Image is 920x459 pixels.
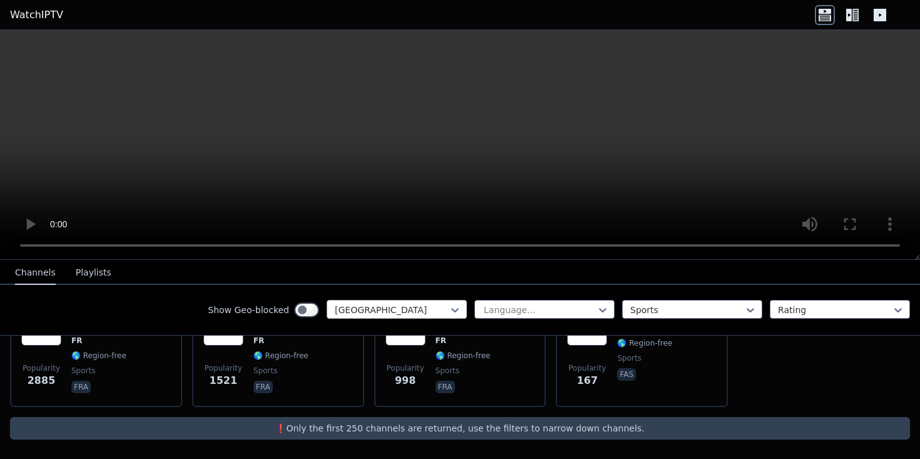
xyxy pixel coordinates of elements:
[253,336,264,346] span: FR
[23,363,60,373] span: Popularity
[253,351,309,361] span: 🌎 Region-free
[71,381,91,393] p: fra
[387,363,424,373] span: Popularity
[71,351,126,361] span: 🌎 Region-free
[436,336,446,346] span: FR
[71,336,82,346] span: FR
[568,363,606,373] span: Popularity
[436,351,491,361] span: 🌎 Region-free
[210,373,238,388] span: 1521
[15,422,905,435] p: ❗️Only the first 250 channels are returned, use the filters to narrow down channels.
[10,8,63,23] a: WatchIPTV
[436,381,455,393] p: fra
[253,381,273,393] p: fra
[617,338,672,348] span: 🌎 Region-free
[617,368,636,381] p: fas
[436,366,459,376] span: sports
[253,366,277,376] span: sports
[208,304,289,316] label: Show Geo-blocked
[617,353,641,363] span: sports
[71,366,95,376] span: sports
[15,261,56,285] button: Channels
[395,373,416,388] span: 998
[205,363,242,373] span: Popularity
[28,373,56,388] span: 2885
[577,373,598,388] span: 167
[76,261,111,285] button: Playlists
